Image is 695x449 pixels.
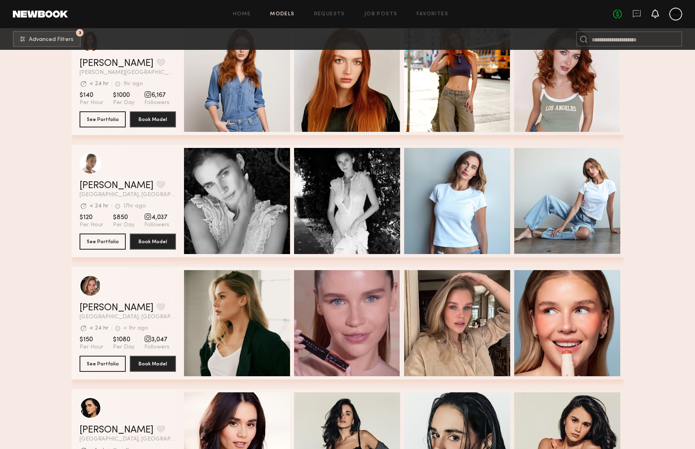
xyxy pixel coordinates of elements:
div: 17hr ago [123,203,146,209]
span: Followers [144,221,170,229]
button: Book Model [130,356,176,372]
span: $120 [80,213,103,221]
div: < 24 hr [90,326,108,331]
span: Followers [144,99,170,107]
span: 3,047 [144,336,170,344]
span: Per Hour [80,99,103,107]
a: Job Posts [364,12,398,17]
a: Requests [314,12,345,17]
span: [GEOGRAPHIC_DATA], [GEOGRAPHIC_DATA] [80,314,176,320]
span: $1080 [113,336,135,344]
span: $850 [113,213,135,221]
span: [GEOGRAPHIC_DATA], [GEOGRAPHIC_DATA] [80,192,176,198]
span: $150 [80,336,103,344]
a: [PERSON_NAME] [80,59,153,68]
span: $1000 [113,91,135,99]
div: 1hr ago [123,81,143,87]
a: Favorites [417,12,448,17]
button: See Portfolio [80,356,126,372]
a: [PERSON_NAME] [80,425,153,435]
span: Per Hour [80,221,103,229]
span: Followers [144,344,170,351]
span: Per Day [113,221,135,229]
span: 3 [79,31,81,35]
button: Book Model [130,111,176,127]
span: $140 [80,91,103,99]
button: See Portfolio [80,234,126,250]
span: Advanced Filters [29,37,74,43]
span: Per Day [113,344,135,351]
div: < 24 hr [90,81,108,87]
div: < 24 hr [90,203,108,209]
a: [PERSON_NAME] [80,303,153,313]
a: [PERSON_NAME] [80,181,153,191]
span: 6,167 [144,91,170,99]
span: Per Hour [80,344,103,351]
span: [PERSON_NAME][GEOGRAPHIC_DATA], [GEOGRAPHIC_DATA] [80,70,176,76]
button: Book Model [130,234,176,250]
a: Models [270,12,294,17]
span: [GEOGRAPHIC_DATA], [GEOGRAPHIC_DATA] [80,437,176,442]
button: See Portfolio [80,111,126,127]
div: < 1hr ago [123,326,148,331]
a: Home [233,12,251,17]
span: 4,037 [144,213,170,221]
button: 3Advanced Filters [13,31,81,47]
span: Per Day [113,99,135,107]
